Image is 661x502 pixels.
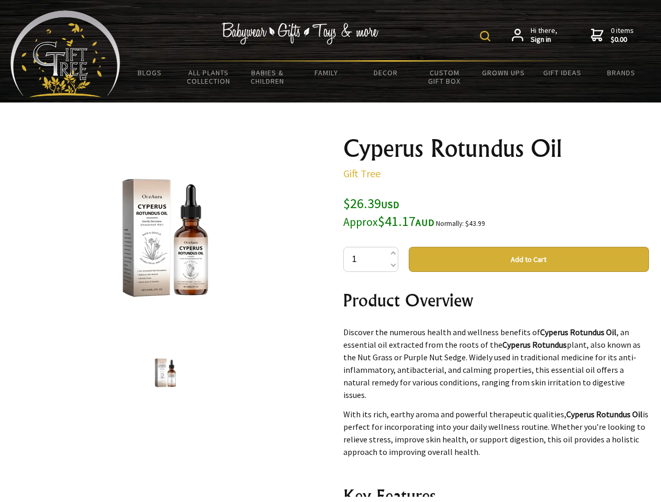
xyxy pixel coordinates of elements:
[356,62,415,84] a: Decor
[343,288,649,313] h2: Product Overview
[343,408,649,458] p: With its rich, earthy aroma and powerful therapeutic qualities, is perfect for incorporating into...
[409,247,649,272] button: Add to Cart
[480,31,490,41] img: product search
[120,62,180,84] a: BLOGS
[297,62,356,84] a: Family
[84,156,247,320] img: Cyperus Rotundus Oil
[145,353,185,393] img: Cyperus Rotundus Oil
[436,219,485,228] small: Normally: $43.99
[343,167,380,180] a: Gift Tree
[611,35,634,44] strong: $0.00
[381,199,399,211] span: USD
[474,62,533,84] a: Grown Ups
[531,35,557,44] strong: Sign in
[416,216,434,229] span: AUD
[343,215,378,229] small: Approx
[222,22,379,44] img: Babywear - Gifts - Toys & more
[502,339,567,350] strong: Cyperus Rotundus
[238,62,297,92] a: Babies & Children
[343,326,649,401] p: Discover the numerous health and wellness benefits of , an essential oil extracted from the roots...
[531,26,557,44] span: Hi there,
[591,26,634,44] a: 0 items$0.00
[566,409,643,419] strong: Cyperus Rotundus Oil
[512,26,557,44] a: Hi there,Sign in
[10,10,120,97] img: Babyware - Gifts - Toys and more...
[343,195,434,230] span: $26.39 $41.17
[533,62,592,84] a: Gift Ideas
[592,62,651,84] a: Brands
[343,136,649,161] h1: Cyperus Rotundus Oil
[180,62,239,92] a: All Plants Collection
[415,62,474,92] a: Custom Gift Box
[540,327,617,337] strong: Cyperus Rotundus Oil
[611,26,634,44] span: 0 items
